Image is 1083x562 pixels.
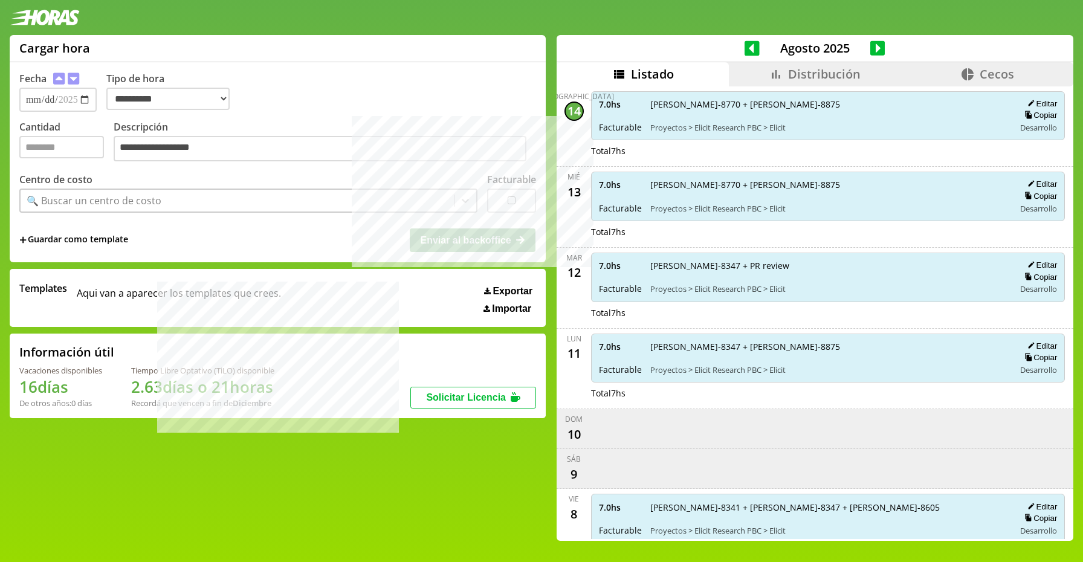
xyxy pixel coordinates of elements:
[19,376,102,398] h1: 16 días
[1021,513,1057,523] button: Copiar
[567,334,581,344] div: lun
[114,136,526,161] textarea: Descripción
[131,376,274,398] h1: 2.63 días o 21 horas
[1020,122,1057,133] span: Desarrollo
[487,173,536,186] label: Facturable
[599,99,642,110] span: 7.0 hs
[564,182,584,201] div: 13
[591,226,1065,237] div: Total 7 hs
[19,344,114,360] h2: Información útil
[650,341,1007,352] span: [PERSON_NAME]-8347 + [PERSON_NAME]-8875
[19,282,67,295] span: Templates
[1024,502,1057,512] button: Editar
[565,414,583,424] div: dom
[599,179,642,190] span: 7.0 hs
[650,502,1007,513] span: [PERSON_NAME]-8341 + [PERSON_NAME]-8347 + [PERSON_NAME]-8605
[599,502,642,513] span: 7.0 hs
[106,88,230,110] select: Tipo de hora
[114,120,536,164] label: Descripción
[480,285,536,297] button: Exportar
[19,72,47,85] label: Fecha
[650,203,1007,214] span: Proyectos > Elicit Research PBC > Elicit
[493,286,532,297] span: Exportar
[19,136,104,158] input: Cantidad
[650,525,1007,536] span: Proyectos > Elicit Research PBC > Elicit
[564,464,584,483] div: 9
[566,253,582,263] div: mar
[599,121,642,133] span: Facturable
[1024,179,1057,189] button: Editar
[564,102,584,121] div: 14
[1024,341,1057,351] button: Editar
[557,86,1073,539] div: scrollable content
[591,387,1065,399] div: Total 7 hs
[650,99,1007,110] span: [PERSON_NAME]-8770 + [PERSON_NAME]-8875
[569,494,579,504] div: vie
[1020,283,1057,294] span: Desarrollo
[1024,99,1057,109] button: Editar
[1021,110,1057,120] button: Copiar
[599,364,642,375] span: Facturable
[1024,260,1057,270] button: Editar
[233,398,271,409] b: Diciembre
[599,283,642,294] span: Facturable
[10,10,80,25] img: logotipo
[567,172,580,182] div: mié
[564,504,584,523] div: 8
[131,365,274,376] div: Tiempo Libre Optativo (TiLO) disponible
[564,344,584,363] div: 11
[1020,203,1057,214] span: Desarrollo
[1020,525,1057,536] span: Desarrollo
[650,260,1007,271] span: [PERSON_NAME]-8347 + PR review
[27,194,161,207] div: 🔍 Buscar un centro de costo
[650,283,1007,294] span: Proyectos > Elicit Research PBC > Elicit
[599,260,642,271] span: 7.0 hs
[1021,191,1057,201] button: Copiar
[599,341,642,352] span: 7.0 hs
[650,122,1007,133] span: Proyectos > Elicit Research PBC > Elicit
[1021,352,1057,363] button: Copiar
[410,387,536,409] button: Solicitar Licencia
[567,454,581,464] div: sáb
[1020,364,1057,375] span: Desarrollo
[426,392,506,402] span: Solicitar Licencia
[19,233,27,247] span: +
[591,145,1065,157] div: Total 7 hs
[19,173,92,186] label: Centro de costo
[77,282,281,314] span: Aqui van a aparecer los templates que crees.
[19,233,128,247] span: +Guardar como template
[1021,272,1057,282] button: Copiar
[106,72,239,112] label: Tipo de hora
[599,202,642,214] span: Facturable
[534,91,614,102] div: [DEMOGRAPHIC_DATA]
[788,66,861,82] span: Distribución
[19,365,102,376] div: Vacaciones disponibles
[591,307,1065,318] div: Total 7 hs
[980,66,1014,82] span: Cecos
[631,66,674,82] span: Listado
[19,120,114,164] label: Cantidad
[599,525,642,536] span: Facturable
[760,40,870,56] span: Agosto 2025
[492,303,531,314] span: Importar
[564,263,584,282] div: 12
[19,40,90,56] h1: Cargar hora
[650,364,1007,375] span: Proyectos > Elicit Research PBC > Elicit
[564,424,584,444] div: 10
[131,398,274,409] div: Recordá que vencen a fin de
[19,398,102,409] div: De otros años: 0 días
[650,179,1007,190] span: [PERSON_NAME]-8770 + [PERSON_NAME]-8875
